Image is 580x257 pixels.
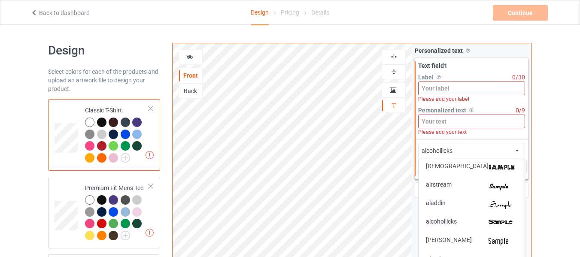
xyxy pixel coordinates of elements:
span: Label [418,74,434,81]
img: exclamation icon [146,229,154,237]
span: Personalized text [415,47,463,54]
img: svg+xml;base64,PD94bWwgdmVyc2lvbj0iMS4wIiBlbmNvZGluZz0iVVRGLTgiPz4KPHN2ZyB3aWR0aD0iMjJweCIgaGVpZ2... [121,153,130,163]
div: Classic T-Shirt [85,106,149,162]
img: svg%3E%0A [390,53,398,61]
img: heather_texture.png [85,207,94,217]
div: alcohollicks [422,146,452,155]
input: Your label [418,82,525,95]
div: Design [251,0,269,25]
img: svg%3E%0A [435,74,442,81]
img: svg%3E%0A [390,68,398,76]
input: Your text [418,115,525,128]
img: airstream.png [489,181,518,190]
img: svg+xml;base64,PD94bWwgdmVyc2lvbj0iMS4wIiBlbmNvZGluZz0iVVRGLTgiPz4KPHN2ZyB3aWR0aD0iMjJweCIgaGVpZ2... [121,231,130,240]
div: Front [179,71,202,80]
div: 0 / 9 [516,106,525,115]
a: Back to dashboard [30,9,90,16]
span: [PERSON_NAME] [426,237,472,246]
img: alcohollicks.png [489,218,518,227]
div: Text field 1 [418,61,525,70]
img: aladdin.png [489,200,518,209]
img: svg%3E%0A [465,47,471,54]
div: Pricing [281,0,299,24]
img: svg%3E%0A [468,107,475,114]
span: aladdin [426,200,446,209]
h1: Design [48,43,160,58]
img: african.png [489,163,518,172]
div: 0 / 30 [512,73,525,82]
div: Add text [415,182,528,198]
span: alcohollicks [426,218,457,227]
div: Select colors for each of the products and upload an artwork file to design your product. [48,67,160,93]
div: Classic T-Shirt [48,99,160,171]
div: Please add your text [418,128,525,136]
img: svg%3E%0A [390,101,398,109]
img: exclamation icon [146,151,154,159]
span: [DEMOGRAPHIC_DATA] [426,163,489,172]
div: Details [311,0,329,24]
img: aldo.png [489,237,518,246]
div: Please add your label [418,95,525,103]
div: Premium Fit Mens Tee [85,184,149,239]
span: airstream [426,181,452,190]
div: Back [179,87,202,95]
img: heather_texture.png [85,130,94,139]
div: Premium Fit Mens Tee [48,177,160,248]
span: Personalized text [418,107,466,114]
